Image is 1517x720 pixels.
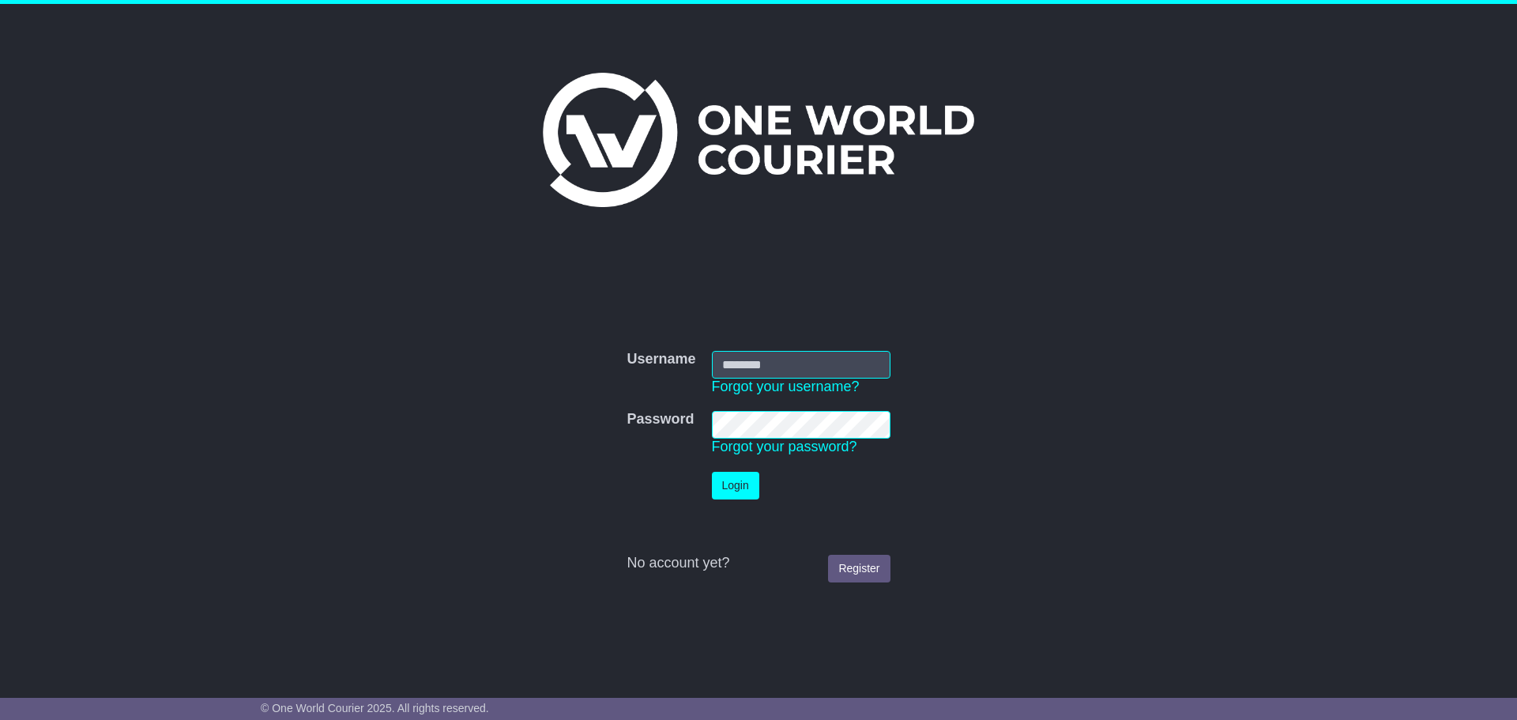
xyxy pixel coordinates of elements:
div: No account yet? [627,555,890,572]
label: Username [627,351,695,368]
a: Register [828,555,890,582]
button: Login [712,472,759,499]
a: Forgot your password? [712,439,857,454]
a: Forgot your username? [712,379,860,394]
span: © One World Courier 2025. All rights reserved. [261,702,489,714]
img: One World [543,73,974,207]
label: Password [627,411,694,428]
